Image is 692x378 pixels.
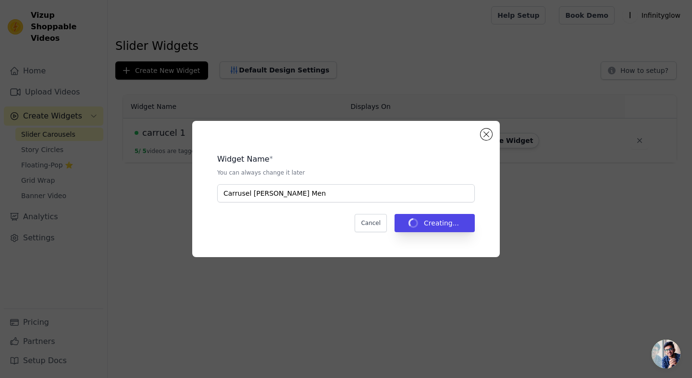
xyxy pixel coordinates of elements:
p: You can always change it later [217,169,475,177]
button: Cancel [355,214,387,232]
button: Creating... [395,214,475,232]
div: Chat abierto [652,340,680,368]
button: Close modal [481,129,492,140]
legend: Widget Name [217,154,270,165]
